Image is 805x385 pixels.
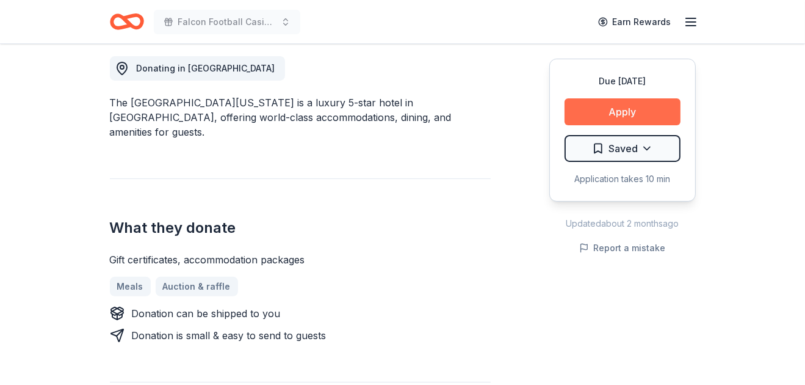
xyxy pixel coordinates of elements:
[579,241,666,255] button: Report a mistake
[137,63,275,73] span: Donating in [GEOGRAPHIC_DATA]
[132,306,281,321] div: Donation can be shipped to you
[565,135,680,162] button: Saved
[154,10,300,34] button: Falcon Football Casino Night
[565,74,680,89] div: Due [DATE]
[110,252,491,267] div: Gift certificates, accommodation packages
[609,141,638,156] span: Saved
[110,95,491,139] div: The [GEOGRAPHIC_DATA][US_STATE] is a luxury 5-star hotel in [GEOGRAPHIC_DATA], offering world-cla...
[110,218,491,238] h2: What they donate
[591,11,679,33] a: Earn Rewards
[110,7,144,36] a: Home
[178,15,276,29] span: Falcon Football Casino Night
[110,277,151,296] a: Meals
[565,98,680,125] button: Apply
[549,216,696,231] div: Updated about 2 months ago
[132,328,327,343] div: Donation is small & easy to send to guests
[156,277,238,296] a: Auction & raffle
[565,172,680,186] div: Application takes 10 min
